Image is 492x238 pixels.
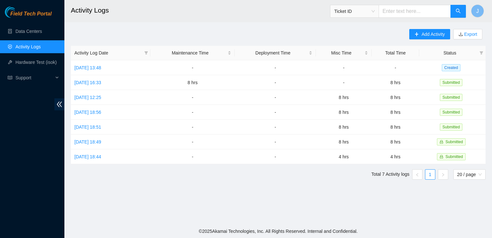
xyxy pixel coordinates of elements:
td: - [235,60,316,75]
a: 1 [425,170,435,179]
span: 20 / page [457,170,482,179]
span: lock [440,155,443,159]
a: [DATE] 18:44 [74,154,101,159]
button: left [412,169,422,180]
span: Status [423,49,477,56]
td: - [235,105,316,120]
button: plusAdd Activity [409,29,450,39]
span: search [456,8,461,15]
th: Total Time [372,46,419,60]
a: [DATE] 13:48 [74,65,101,70]
td: 4 hrs [316,149,372,164]
a: Hardware Test (isok) [15,60,57,65]
td: - [150,90,235,105]
li: Previous Page [412,169,422,180]
span: filter [144,51,148,55]
td: 8 hrs [316,120,372,134]
td: - [235,120,316,134]
span: Activity Log Date [74,49,142,56]
td: - [150,149,235,164]
a: [DATE] 18:56 [74,110,101,115]
footer: © 2025 Akamai Technologies, Inc. All Rights Reserved. Internal and Confidential. [64,224,492,238]
span: Submitted [440,109,462,116]
div: Page Size [453,169,486,180]
span: download [459,32,463,37]
td: - [235,149,316,164]
span: Submitted [446,140,463,144]
button: search [450,5,466,18]
td: 8 hrs [372,134,419,149]
td: - [372,60,419,75]
a: Export [463,32,477,37]
span: Add Activity [421,31,445,38]
td: - [235,75,316,90]
span: filter [478,48,485,58]
a: [DATE] 16:33 [74,80,101,85]
a: Akamai TechnologiesField Tech Portal [5,12,52,20]
span: plus [414,32,419,37]
td: 8 hrs [372,90,419,105]
span: double-left [54,98,64,110]
span: J [476,7,479,15]
span: Submitted [440,79,462,86]
td: - [316,75,372,90]
span: read [8,75,12,80]
li: Next Page [438,169,448,180]
td: - [235,90,316,105]
button: downloadExport [453,29,482,39]
span: Submitted [440,124,462,131]
td: 8 hrs [316,105,372,120]
td: - [150,134,235,149]
td: 8 hrs [372,105,419,120]
td: 8 hrs [316,134,372,149]
span: Support [15,71,53,84]
input: Enter text here... [379,5,451,18]
li: 1 [425,169,435,180]
td: 8 hrs [372,120,419,134]
td: - [150,105,235,120]
span: Submitted [446,154,463,159]
button: right [438,169,448,180]
td: 8 hrs [316,90,372,105]
a: [DATE] 18:51 [74,124,101,130]
a: Activity Logs [15,44,41,49]
span: Created [442,64,461,71]
td: 8 hrs [150,75,235,90]
span: Field Tech Portal [10,11,52,17]
td: - [150,120,235,134]
td: - [150,60,235,75]
td: - [316,60,372,75]
span: lock [440,140,443,144]
span: right [441,173,445,177]
span: Ticket ID [334,6,375,16]
a: Data Centers [15,29,42,34]
img: Akamai Technologies [5,6,33,18]
span: filter [479,51,483,55]
button: J [471,5,484,17]
a: [DATE] 12:25 [74,95,101,100]
a: [DATE] 18:49 [74,139,101,144]
span: left [415,173,419,177]
span: filter [143,48,149,58]
li: Total 7 Activity logs [371,169,409,180]
td: 8 hrs [372,75,419,90]
span: Submitted [440,94,462,101]
td: - [235,134,316,149]
td: 4 hrs [372,149,419,164]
